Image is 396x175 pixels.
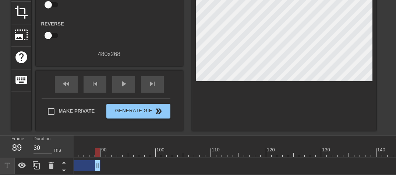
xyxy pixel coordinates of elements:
div: 110 [212,146,221,154]
div: 90 [101,146,108,154]
div: 140 [377,146,386,154]
div: Frame [6,135,28,157]
span: Generate Gif [109,107,167,116]
span: help [14,50,28,64]
button: Generate Gif [106,104,170,119]
div: 100 [156,146,166,154]
div: ms [54,146,61,154]
div: 130 [322,146,331,154]
span: keyboard [14,73,28,87]
span: double_arrow [154,107,163,116]
span: Make Private [59,107,95,115]
span: photo_size_select_large [14,28,28,42]
label: Duration [33,137,50,141]
span: fast_rewind [62,79,71,88]
div: 120 [267,146,276,154]
span: skip_previous [91,79,99,88]
div: 89 [11,141,22,154]
label: Reverse [41,20,64,28]
span: skip_next [148,79,157,88]
span: crop [14,5,28,19]
div: 480 x 268 [36,50,183,59]
span: play_arrow [119,79,128,88]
